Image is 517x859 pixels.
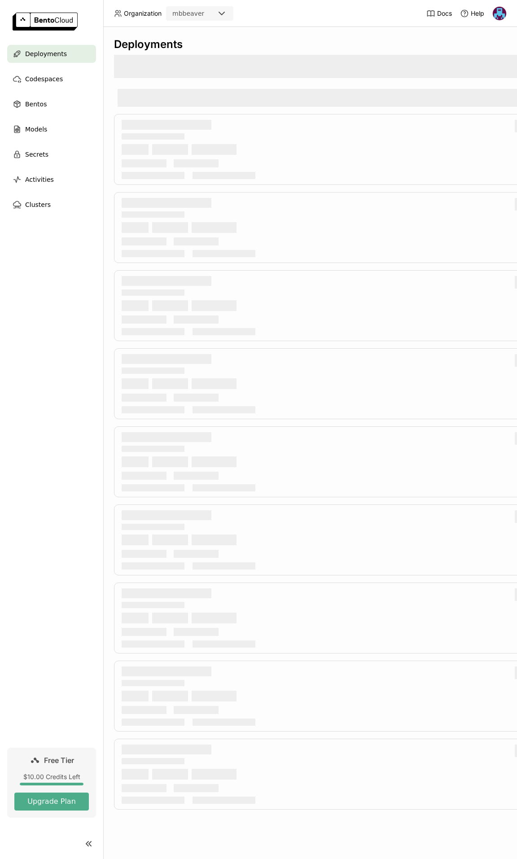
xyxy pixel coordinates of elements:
[124,9,162,18] span: Organization
[14,773,89,781] div: $10.00 Credits Left
[25,48,67,59] span: Deployments
[7,95,96,113] a: Bentos
[172,9,204,18] div: mbbeaver
[493,7,506,20] img: Brandon B
[13,13,78,31] img: logo
[426,9,452,18] a: Docs
[25,149,48,160] span: Secrets
[460,9,484,18] div: Help
[14,793,89,811] button: Upgrade Plan
[7,171,96,188] a: Activities
[7,45,96,63] a: Deployments
[471,9,484,18] span: Help
[7,70,96,88] a: Codespaces
[25,99,47,110] span: Bentos
[7,196,96,214] a: Clusters
[25,74,63,84] span: Codespaces
[437,9,452,18] span: Docs
[25,174,54,185] span: Activities
[25,124,47,135] span: Models
[205,9,206,18] input: Selected mbbeaver.
[44,756,74,765] span: Free Tier
[25,199,51,210] span: Clusters
[7,145,96,163] a: Secrets
[7,748,96,818] a: Free Tier$10.00 Credits LeftUpgrade Plan
[7,120,96,138] a: Models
